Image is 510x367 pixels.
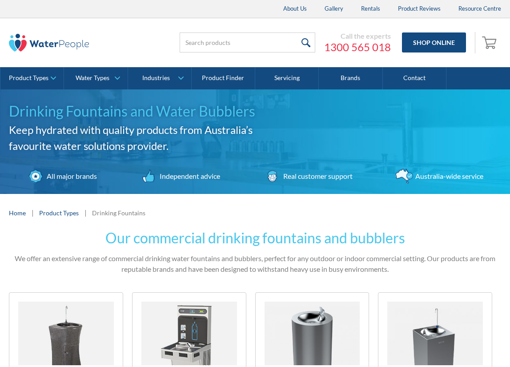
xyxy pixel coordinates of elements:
div: Australia-wide service [413,171,483,181]
input: Search products [180,32,315,52]
h1: Drinking Fountains and Water Bubblers [9,101,292,122]
img: shopping cart [482,35,499,49]
a: Contact [383,67,446,89]
img: The Water People [9,34,89,52]
div: | [83,207,88,218]
div: Drinking Fountains [92,208,145,218]
p: We offer an extensive range of commercial drinking water fountains and bubblers, perfect for any ... [9,253,501,274]
a: Product Types [0,67,64,89]
div: All major brands [44,171,97,181]
div: Independent advice [157,171,220,181]
h2: Keep hydrated with quality products from Australia’s favourite water solutions provider. [9,122,292,154]
a: Brands [319,67,382,89]
div: Call the experts [324,32,391,40]
a: Water Types [64,67,127,89]
a: Product Finder [192,67,255,89]
a: Shop Online [402,32,466,52]
a: 1300 565 018 [324,40,391,54]
div: Product Types [9,74,48,82]
h2: Our commercial drinking fountains and bubblers [9,227,501,249]
div: Water Types [76,74,109,82]
a: Open empty cart [480,32,501,53]
a: Servicing [255,67,319,89]
div: | [30,207,35,218]
div: Industries [142,74,170,82]
a: Product Types [39,208,79,218]
a: Home [9,208,26,218]
a: Industries [128,67,191,89]
div: Real customer support [281,171,353,181]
